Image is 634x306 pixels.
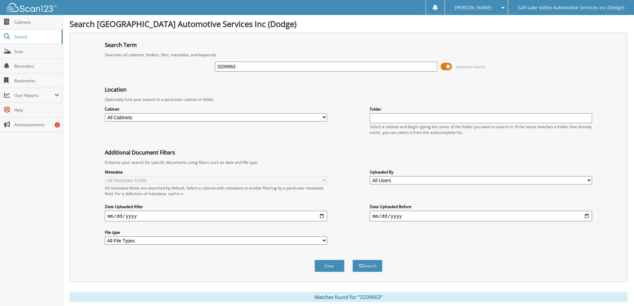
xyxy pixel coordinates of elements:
span: Salt Lake Valley Automotive Services Inc (Dodge) [518,6,624,10]
span: [PERSON_NAME] [455,6,492,10]
span: Announcements [14,122,59,128]
div: Select a cabinet and begin typing the name of the folder you want to search in. If the name match... [370,124,592,135]
label: Metadata [105,169,327,175]
span: Help [14,107,59,113]
input: end [370,211,592,221]
button: Clear [315,260,344,272]
div: 1 [55,122,60,128]
span: Reminders [14,63,59,69]
div: Matches found for "3209663" [70,292,627,302]
span: Search [14,34,58,40]
span: User Reports [14,93,55,98]
label: Cabinet [105,106,327,112]
label: Date Uploaded Before [370,204,592,209]
a: here [175,191,183,196]
legend: Additional Document Filters [102,149,178,156]
label: Date Uploaded After [105,204,327,209]
legend: Search Term [102,41,140,49]
button: Search [352,260,382,272]
span: Cabinets [14,19,59,25]
label: File type [105,229,327,235]
div: All metadata fields are searched by default. Select a cabinet with metadata to enable filtering b... [105,185,327,196]
label: Folder [370,106,592,112]
div: Optionally limit your search to a particular cabinet or folder [102,97,595,102]
h1: Search [GEOGRAPHIC_DATA] Automotive Services Inc (Dodge) [70,18,627,29]
input: start [105,211,327,221]
span: Scan [14,49,59,54]
img: scan123-logo-white.svg [7,3,57,12]
legend: Location [102,86,130,93]
label: Uploaded By [370,169,592,175]
div: Searches all cabinets, folders, files, metadata, and keywords [102,52,595,58]
span: Advanced Search [456,64,485,69]
span: Bookmarks [14,78,59,84]
div: Enhance your search for specific documents using filters such as date and file type. [102,159,595,165]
